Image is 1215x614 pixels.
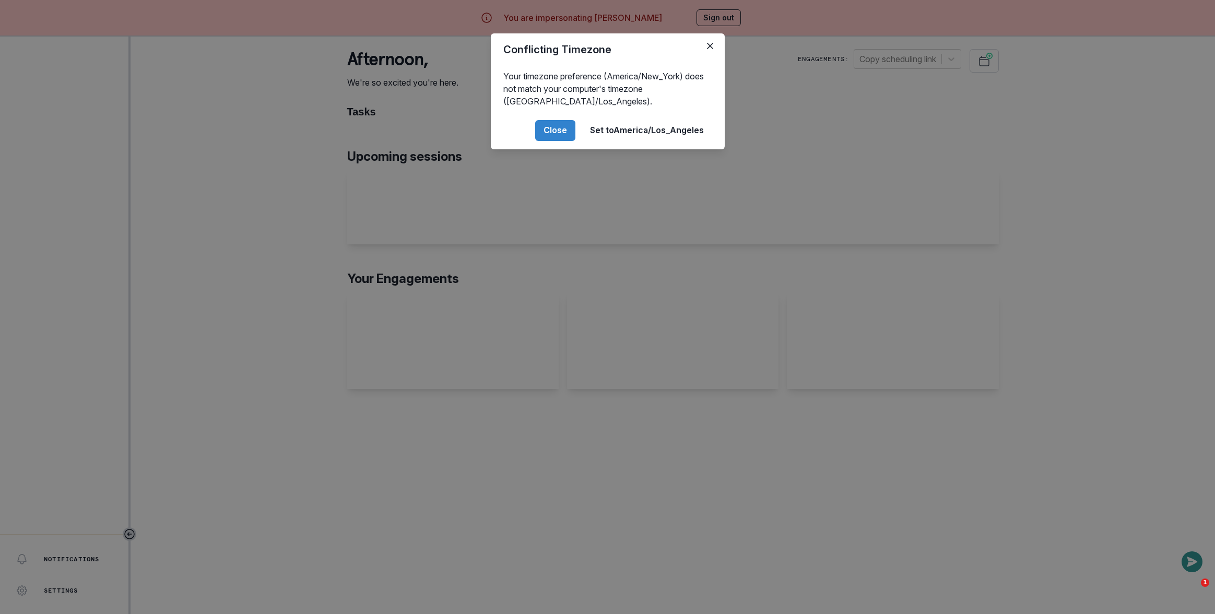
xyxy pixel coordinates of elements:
[535,120,575,141] button: Close
[491,33,725,66] header: Conflicting Timezone
[1201,578,1209,587] span: 1
[582,120,712,141] button: Set toAmerica/Los_Angeles
[702,38,718,54] button: Close
[1179,578,1205,604] iframe: Intercom live chat
[491,66,725,112] div: Your timezone preference (America/New_York) does not match your computer's timezone ([GEOGRAPHIC_...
